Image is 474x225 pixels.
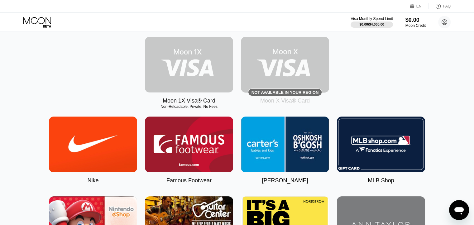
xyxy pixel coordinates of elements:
[429,3,451,9] div: FAQ
[351,17,393,21] div: Visa Monthly Spend Limit
[262,177,308,184] div: [PERSON_NAME]
[87,177,98,184] div: Nike
[416,4,422,8] div: EN
[351,17,393,28] div: Visa Monthly Spend Limit$0.00/$4,000.00
[443,4,451,8] div: FAQ
[260,98,310,104] div: Moon X Visa® Card
[163,98,215,104] div: Moon 1X Visa® Card
[166,177,212,184] div: Famous Footwear
[449,200,469,220] iframe: Button to launch messaging window
[359,22,384,26] div: $0.00 / $4,000.00
[410,3,429,9] div: EN
[251,90,318,95] div: Not available in your region
[405,17,426,28] div: $0.00Moon Credit
[405,17,426,23] div: $0.00
[145,104,233,109] div: Non-Reloadable, Private, No Fees
[368,177,394,184] div: MLB Shop
[405,23,426,28] div: Moon Credit
[241,37,329,93] div: Not available in your region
